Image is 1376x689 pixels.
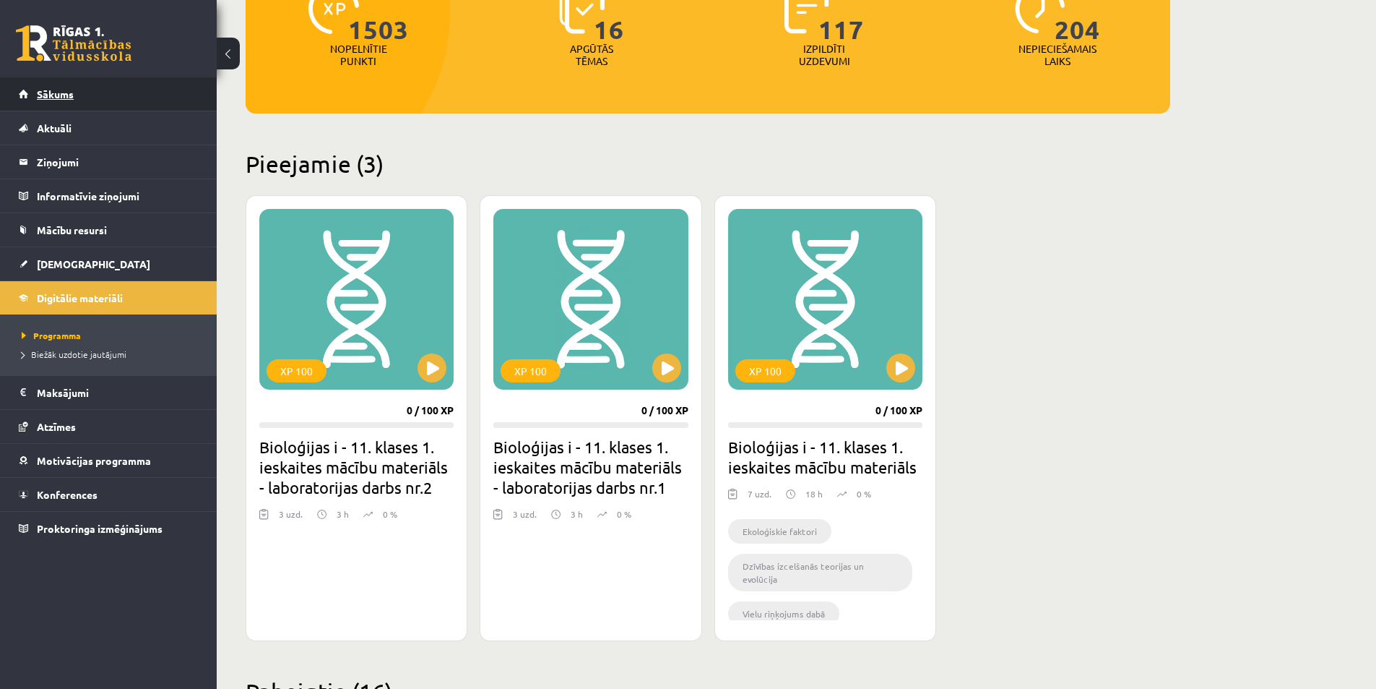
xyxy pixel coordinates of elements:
[383,508,397,521] p: 0 %
[19,512,199,545] a: Proktoringa izmēģinājums
[37,420,76,433] span: Atzīmes
[37,257,150,270] span: [DEMOGRAPHIC_DATA]
[805,487,823,500] p: 18 h
[617,508,631,521] p: 0 %
[19,281,199,314] a: Digitālie materiāli
[501,359,561,382] div: XP 100
[728,519,831,544] li: Ekoloģiskie faktori
[279,508,303,529] div: 3 uzd.
[22,330,81,341] span: Programma
[37,145,199,179] legend: Ziņojumi
[19,247,199,281] a: [DEMOGRAPHIC_DATA]
[796,43,852,67] p: Izpildīti uzdevumi
[19,478,199,511] a: Konferences
[37,121,72,134] span: Aktuāli
[19,410,199,443] a: Atzīmes
[19,77,199,111] a: Sākums
[267,359,326,382] div: XP 100
[37,488,98,501] span: Konferences
[735,359,795,382] div: XP 100
[1018,43,1096,67] p: Nepieciešamais laiks
[337,508,349,521] p: 3 h
[246,150,1170,178] h2: Pieejamie (3)
[19,145,199,179] a: Ziņojumi
[37,223,107,236] span: Mācību resursi
[22,348,126,360] span: Biežāk uzdotie jautājumi
[37,179,199,213] legend: Informatīvie ziņojumi
[19,111,199,145] a: Aktuāli
[19,376,199,409] a: Maksājumi
[259,437,454,497] h2: Bioloģijas i - 11. klases 1. ieskaites mācību materiāls - laboratorijas darbs nr.2
[16,25,131,61] a: Rīgas 1. Tālmācības vidusskola
[37,291,123,304] span: Digitālie materiāli
[513,508,537,529] div: 3 uzd.
[37,376,199,409] legend: Maksājumi
[563,43,620,67] p: Apgūtās tēmas
[19,179,199,213] a: Informatīvie ziņojumi
[19,444,199,477] a: Motivācijas programma
[857,487,871,500] p: 0 %
[19,213,199,247] a: Mācību resursi
[493,437,688,497] h2: Bioloģijas i - 11. klases 1. ieskaites mācību materiāls - laboratorijas darbs nr.1
[22,329,202,342] a: Programma
[748,487,771,509] div: 7 uzd.
[571,508,583,521] p: 3 h
[728,554,912,591] li: Dzīvības izcelšanās teorijas un evolūcija
[728,602,839,626] li: Vielu riņķojums dabā
[37,87,74,100] span: Sākums
[37,454,151,467] span: Motivācijas programma
[728,437,922,477] h2: Bioloģijas i - 11. klases 1. ieskaites mācību materiāls
[330,43,387,67] p: Nopelnītie punkti
[37,522,163,535] span: Proktoringa izmēģinājums
[22,348,202,361] a: Biežāk uzdotie jautājumi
